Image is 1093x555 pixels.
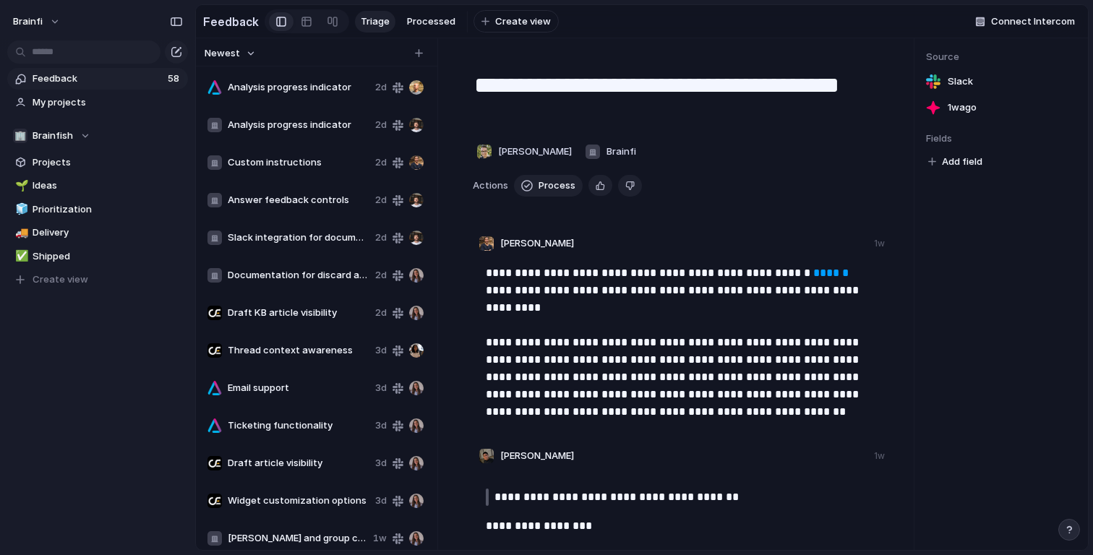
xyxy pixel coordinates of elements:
span: Newest [205,46,240,61]
div: 🌱 [15,178,25,194]
div: 1w [874,237,885,250]
a: Triage [355,11,395,33]
span: 2d [375,80,387,95]
span: Shipped [33,249,183,264]
span: Prioritization [33,202,183,217]
a: Processed [401,11,461,33]
span: 1w ago [948,100,977,115]
span: Fields [926,132,1076,146]
button: 🧊 [13,202,27,217]
span: 2d [375,268,387,283]
span: [PERSON_NAME] [500,449,574,463]
div: 1w [874,449,885,462]
span: Analysis progress indicator [228,80,369,95]
span: 2d [375,231,387,245]
span: Triage [361,14,390,29]
span: 3d [375,494,387,508]
span: My projects [33,95,183,110]
button: Create view [7,269,188,291]
span: Slack [948,74,973,89]
span: 2d [375,118,387,132]
span: 58 [168,72,182,86]
span: 3d [375,456,387,470]
span: Custom instructions [228,155,369,170]
span: Process [539,178,575,193]
a: ✅Shipped [7,246,188,267]
a: 🚚Delivery [7,222,188,244]
span: Brainfi [606,145,636,159]
span: 2d [375,193,387,207]
span: Ideas [33,178,183,193]
button: ✅ [13,249,27,264]
span: Source [926,50,1076,64]
span: [PERSON_NAME] [500,236,574,251]
span: Connect Intercom [991,14,1075,29]
h2: Feedback [203,13,259,30]
button: Connect Intercom [969,11,1081,33]
span: Widget customization options [228,494,369,508]
button: Delete [618,175,642,197]
div: 🏢 [13,129,27,143]
span: 1w [373,531,387,546]
button: Brainfi [581,140,640,163]
span: 3d [375,418,387,433]
span: Projects [33,155,183,170]
span: Add field [942,155,982,169]
span: Delivery [33,225,183,240]
button: Newest [202,44,258,63]
span: Documentation for discard and approve logic [228,268,369,283]
span: 2d [375,155,387,170]
span: brainfi [13,14,43,29]
a: Projects [7,152,188,173]
button: Create view [473,10,559,33]
button: 🏢Brainfish [7,125,188,147]
span: [PERSON_NAME] and group conversation support [228,531,367,546]
span: Answer feedback controls [228,193,369,207]
span: Thread context awareness [228,343,369,358]
button: Add field [926,152,985,171]
span: 3d [375,343,387,358]
span: Processed [407,14,455,29]
span: Slack integration for document creation [228,231,369,245]
span: Ticketing functionality [228,418,369,433]
span: Create view [33,272,88,287]
span: Email support [228,381,369,395]
span: Brainfish [33,129,73,143]
span: [PERSON_NAME] [498,145,572,159]
a: 🧊Prioritization [7,199,188,220]
span: Create view [495,14,551,29]
span: 3d [375,381,387,395]
button: Process [514,175,583,197]
span: Draft article visibility [228,456,369,470]
span: Feedback [33,72,163,86]
a: Feedback58 [7,68,188,90]
div: 🧊 [15,201,25,218]
button: [PERSON_NAME] [473,140,575,163]
span: Analysis progress indicator [228,118,369,132]
button: brainfi [7,10,68,33]
a: My projects [7,92,188,113]
a: 🌱Ideas [7,175,188,197]
button: 🌱 [13,178,27,193]
button: 🚚 [13,225,27,240]
span: Draft KB article visibility [228,306,369,320]
span: Actions [473,178,508,193]
a: Slack [926,72,1076,92]
div: ✅ [15,248,25,264]
span: 2d [375,306,387,320]
div: 🚚 [15,225,25,241]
